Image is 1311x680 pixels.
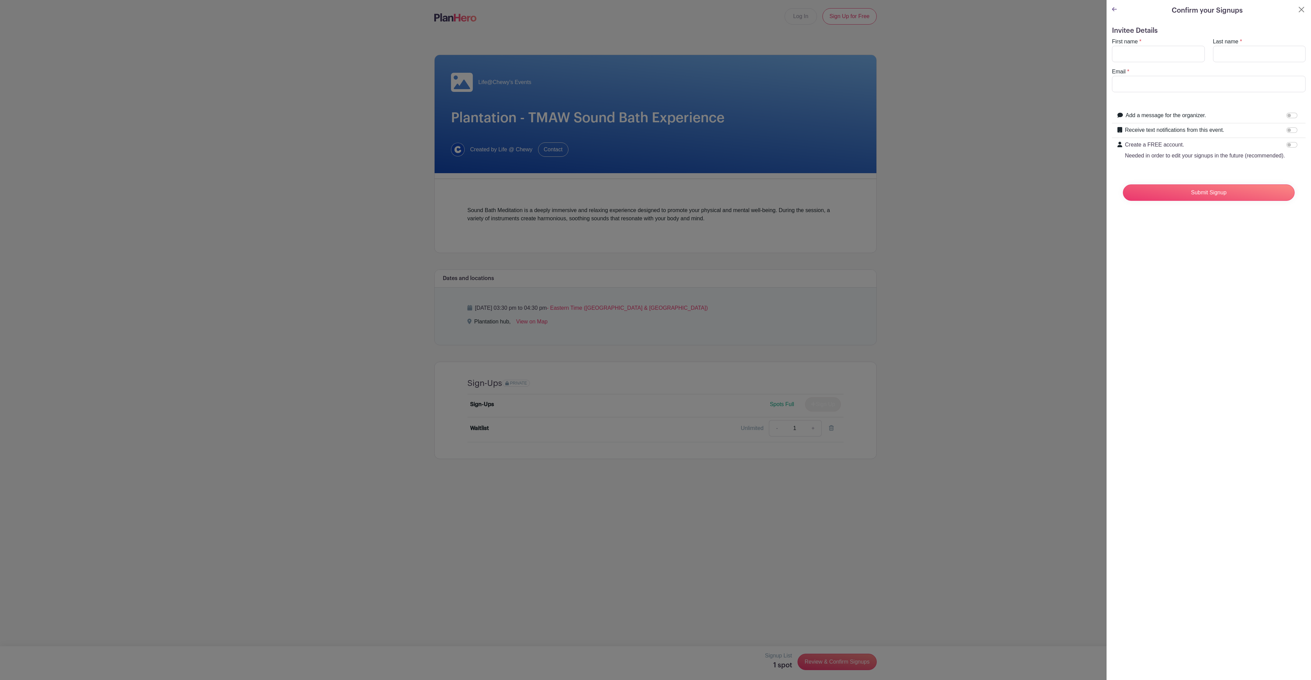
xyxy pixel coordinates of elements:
[1125,152,1285,160] p: Needed in order to edit your signups in the future (recommended).
[1126,111,1206,120] label: Add a message for the organizer.
[1112,38,1138,46] label: First name
[1125,126,1224,134] label: Receive text notifications from this event.
[1297,5,1306,14] button: Close
[1112,68,1126,76] label: Email
[1213,38,1239,46] label: Last name
[1123,184,1295,201] input: Submit Signup
[1172,5,1243,16] h5: Confirm your Signups
[1125,141,1285,149] p: Create a FREE account.
[1112,27,1306,35] h5: Invitee Details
